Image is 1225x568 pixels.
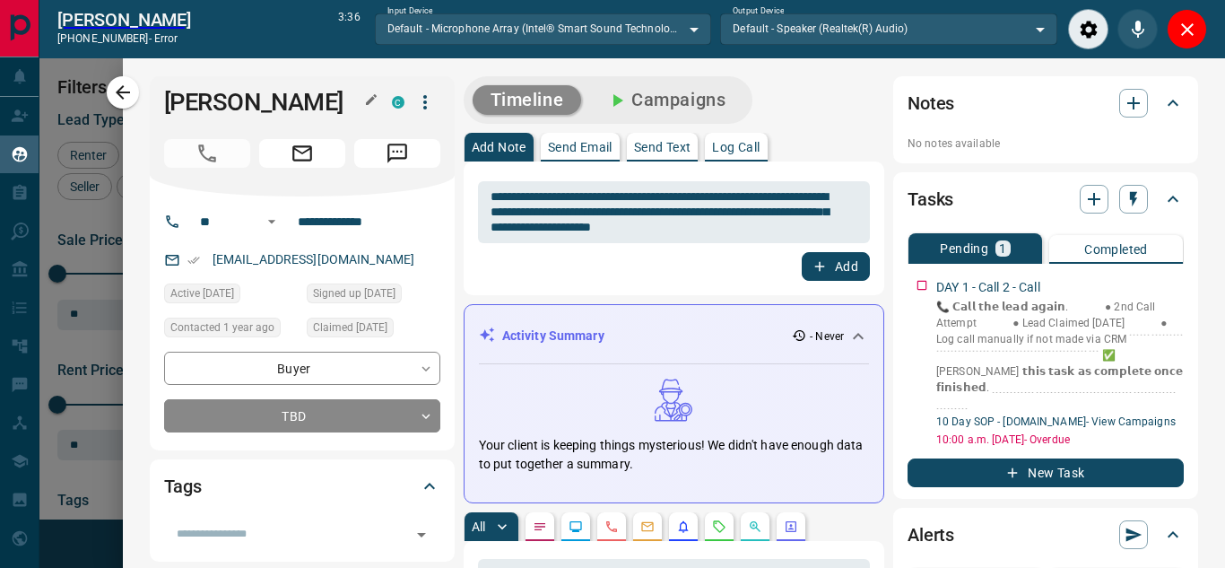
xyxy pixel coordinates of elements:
[936,432,1184,448] p: 10:00 a.m. [DATE] - Overdue
[936,415,1176,428] a: 10 Day SOP - [DOMAIN_NAME]- View Campaigns
[164,139,250,168] span: Call
[472,520,486,533] p: All
[392,96,404,109] div: condos.ca
[1084,243,1148,256] p: Completed
[1068,9,1108,49] div: Audio Settings
[908,178,1184,221] div: Tasks
[634,141,691,153] p: Send Text
[1117,9,1158,49] div: Mute
[261,211,282,232] button: Open
[479,319,869,353] div: Activity Summary- Never
[259,139,345,168] span: Email
[307,318,440,343] div: Tue Feb 27 2024
[164,399,440,433] div: TBD
[313,319,387,336] span: Claimed [DATE]
[640,520,655,534] svg: Emails
[338,9,360,49] p: 3:36
[164,284,298,309] div: Tue Feb 27 2024
[908,135,1184,152] p: No notes available
[479,436,869,474] p: Your client is keeping things mysterious! We didn't have enough data to put together a summary.
[313,284,395,302] span: Signed up [DATE]
[57,9,191,31] h2: [PERSON_NAME]
[164,318,298,343] div: Tue Feb 27 2024
[936,278,1040,297] p: DAY 1 - Call 2 - Call
[908,513,1184,556] div: Alerts
[502,327,604,345] p: Activity Summary
[170,319,274,336] span: Contacted 1 year ago
[170,284,234,302] span: Active [DATE]
[908,520,954,549] h2: Alerts
[164,465,440,508] div: Tags
[472,141,526,153] p: Add Note
[676,520,691,534] svg: Listing Alerts
[810,328,844,345] p: - Never
[999,242,1006,255] p: 1
[588,85,743,115] button: Campaigns
[784,520,798,534] svg: Agent Actions
[387,5,433,17] label: Input Device
[940,242,988,255] p: Pending
[533,520,547,534] svg: Notes
[712,520,726,534] svg: Requests
[307,284,440,309] div: Tue Feb 27 2024
[154,32,178,45] span: Error
[802,252,870,281] button: Add
[164,88,365,117] h1: [PERSON_NAME]
[720,13,1057,44] div: Default - Speaker (Realtek(R) Audio)
[569,520,583,534] svg: Lead Browsing Activity
[548,141,612,153] p: Send Email
[213,252,415,267] a: [EMAIL_ADDRESS][DOMAIN_NAME]
[187,254,200,267] svg: Email Verified
[604,520,619,534] svg: Calls
[908,82,1184,125] div: Notes
[712,141,760,153] p: Log Call
[473,85,582,115] button: Timeline
[908,185,953,214] h2: Tasks
[936,299,1184,412] p: 📞 𝗖𝗮𝗹𝗹 𝘁𝗵𝗲 𝗹𝗲𝗮𝗱 𝗮𝗴𝗮𝗶𝗻. ‎ ‎ ‎ ‎‎ ‎ ‎ ‎‎ ‎ ‎ ‎‎ ‎ ‎ ‎● 2nd Call Attempt ‎ ‎ ‎ ‎‎ ‎ ‎ ‎‎ ‎ ‎ ‎‎ ‎ ‎ ...
[375,13,712,44] div: Default - Microphone Array (Intel® Smart Sound Technology for Digital Microphones)
[164,352,440,385] div: Buyer
[733,5,784,17] label: Output Device
[1167,9,1207,49] div: Close
[908,459,1184,487] button: New Task
[409,522,434,547] button: Open
[57,31,191,47] p: [PHONE_NUMBER] -
[908,89,954,118] h2: Notes
[748,520,762,534] svg: Opportunities
[164,472,202,501] h2: Tags
[354,139,440,168] span: Message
